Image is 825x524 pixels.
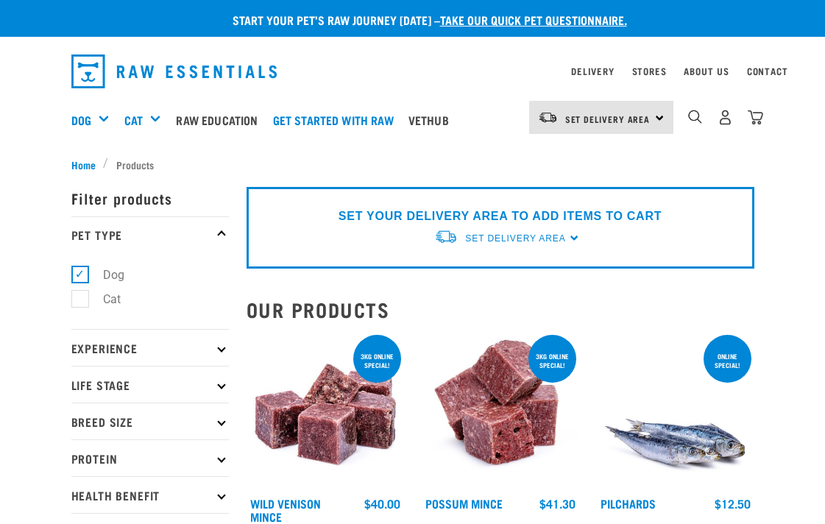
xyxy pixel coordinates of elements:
[465,233,565,244] span: Set Delivery Area
[269,91,405,149] a: Get started with Raw
[601,500,656,506] a: Pilchards
[71,403,229,439] p: Breed Size
[748,110,763,125] img: home-icon@2x.png
[71,180,229,216] p: Filter products
[747,68,788,74] a: Contact
[71,157,104,172] a: Home
[250,500,321,520] a: Wild Venison Mince
[704,345,751,376] div: ONLINE SPECIAL!
[571,68,614,74] a: Delivery
[124,111,143,129] a: Cat
[718,110,733,125] img: user.png
[79,290,127,308] label: Cat
[71,216,229,253] p: Pet Type
[71,54,277,88] img: Raw Essentials Logo
[71,157,96,172] span: Home
[353,345,401,376] div: 3kg online special!
[71,329,229,366] p: Experience
[71,439,229,476] p: Protein
[71,157,754,172] nav: breadcrumbs
[684,68,729,74] a: About Us
[405,91,460,149] a: Vethub
[632,68,667,74] a: Stores
[247,332,404,489] img: Pile Of Cubed Wild Venison Mince For Pets
[79,266,130,284] label: Dog
[71,366,229,403] p: Life Stage
[71,111,91,129] a: Dog
[71,476,229,513] p: Health Benefit
[597,332,754,489] img: Four Whole Pilchards
[565,116,651,121] span: Set Delivery Area
[247,298,754,321] h2: Our Products
[364,497,400,510] div: $40.00
[528,345,576,376] div: 3kg online special!
[339,208,662,225] p: SET YOUR DELIVERY AREA TO ADD ITEMS TO CART
[434,229,458,244] img: van-moving.png
[172,91,269,149] a: Raw Education
[425,500,503,506] a: Possum Mince
[422,332,579,489] img: 1102 Possum Mince 01
[539,497,576,510] div: $41.30
[440,16,627,23] a: take our quick pet questionnaire.
[60,49,766,94] nav: dropdown navigation
[688,110,702,124] img: home-icon-1@2x.png
[715,497,751,510] div: $12.50
[538,111,558,124] img: van-moving.png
